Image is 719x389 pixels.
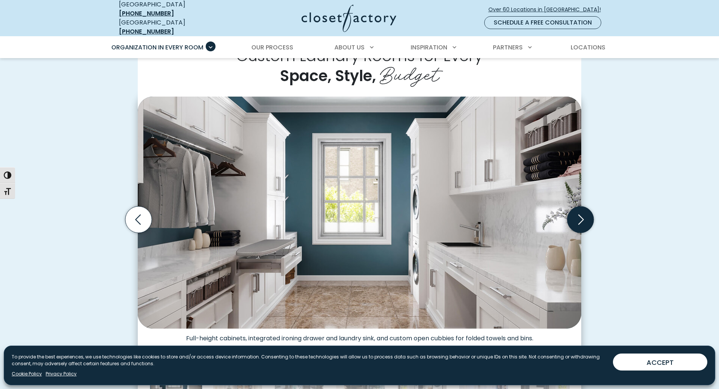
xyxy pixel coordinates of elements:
span: Inspiration [411,43,447,52]
a: [PHONE_NUMBER] [119,9,174,18]
span: Our Process [251,43,293,52]
span: Partners [493,43,523,52]
a: Over 60 Locations in [GEOGRAPHIC_DATA]! [488,3,607,16]
img: Custom laundry room with pull-out ironing board and laundry sink [138,97,581,329]
span: Budget [380,57,439,88]
button: ACCEPT [613,354,707,371]
span: Space, Style, [280,65,376,86]
span: Organization in Every Room [111,43,203,52]
p: To provide the best experiences, we use technologies like cookies to store and/or access device i... [12,354,607,367]
img: Closet Factory Logo [302,5,396,32]
span: About Us [334,43,365,52]
button: Next slide [564,203,597,236]
a: Schedule a Free Consultation [484,16,601,29]
a: Cookie Policy [12,371,42,377]
button: Previous slide [122,203,155,236]
nav: Primary Menu [106,37,613,58]
figcaption: Full-height cabinets, integrated ironing drawer and laundry sink, and custom open cubbies for fol... [138,329,581,342]
span: Over 60 Locations in [GEOGRAPHIC_DATA]! [488,6,607,14]
span: Locations [571,43,605,52]
div: [GEOGRAPHIC_DATA] [119,18,228,36]
a: Privacy Policy [46,371,77,377]
a: [PHONE_NUMBER] [119,27,174,36]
